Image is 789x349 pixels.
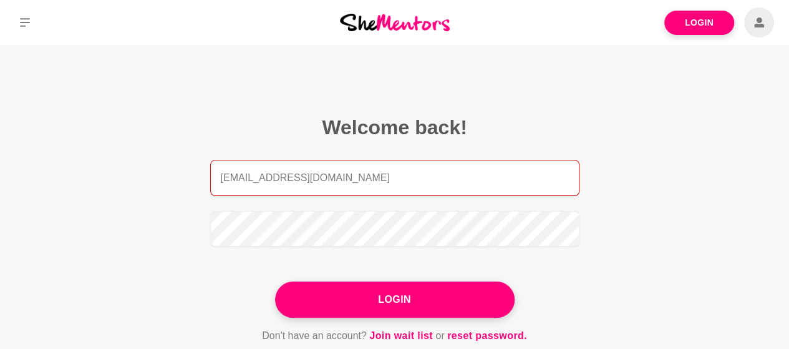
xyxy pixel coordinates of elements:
[210,328,579,344] p: Don't have an account? or
[369,328,433,344] a: Join wait list
[210,160,579,196] input: Email address
[664,11,734,35] a: Login
[210,115,579,140] h2: Welcome back!
[447,328,527,344] a: reset password.
[275,282,515,318] button: Login
[340,14,450,31] img: She Mentors Logo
